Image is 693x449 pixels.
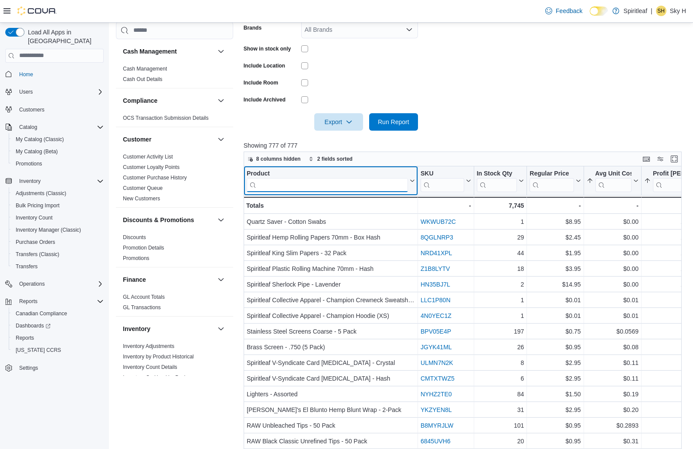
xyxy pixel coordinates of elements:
[216,215,226,225] button: Discounts & Promotions
[421,438,451,445] a: 6845UVH6
[247,169,408,178] div: Product
[244,24,262,31] label: Brands
[9,224,107,236] button: Inventory Manager (Classic)
[16,122,41,132] button: Catalog
[476,279,524,290] div: 2
[247,358,415,368] div: Spiritleaf V-Syndicate Card [MEDICAL_DATA] - Crystal
[123,245,164,251] a: Promotion Details
[16,87,104,97] span: Users
[19,280,45,287] span: Operations
[12,321,104,331] span: Dashboards
[586,373,638,384] div: $0.11
[9,133,107,145] button: My Catalog (Classic)
[12,225,104,235] span: Inventory Manager (Classic)
[530,200,581,211] div: -
[16,214,53,221] span: Inventory Count
[2,103,107,116] button: Customers
[16,190,66,197] span: Adjustments (Classic)
[2,68,107,81] button: Home
[586,216,638,227] div: $0.00
[216,46,226,57] button: Cash Management
[12,261,104,272] span: Transfers
[123,47,177,56] h3: Cash Management
[16,279,48,289] button: Operations
[9,344,107,356] button: [US_STATE] CCRS
[16,239,55,246] span: Purchase Orders
[586,405,638,415] div: $0.20
[17,7,57,15] img: Cova
[16,160,42,167] span: Promotions
[530,279,581,290] div: $14.95
[16,251,59,258] span: Transfers (Classic)
[2,86,107,98] button: Users
[530,358,581,368] div: $2.95
[2,295,107,307] button: Reports
[216,274,226,285] button: Finance
[9,260,107,273] button: Transfers
[476,295,524,305] div: 1
[421,344,452,351] a: JGYK41ML
[16,363,41,373] a: Settings
[12,134,68,145] a: My Catalog (Classic)
[586,200,638,211] div: -
[421,234,453,241] a: 8QGLNRP3
[476,311,524,321] div: 1
[421,250,452,257] a: NRD41XPL
[19,365,38,371] span: Settings
[586,389,638,399] div: $0.19
[16,362,104,373] span: Settings
[317,155,353,162] span: 2 fields sorted
[12,213,104,223] span: Inventory Count
[314,113,363,131] button: Export
[530,373,581,384] div: $2.95
[9,236,107,248] button: Purchase Orders
[669,154,679,164] button: Enter fullscreen
[16,104,104,115] span: Customers
[123,175,187,181] a: Customer Purchase History
[542,2,586,20] a: Feedback
[16,279,104,289] span: Operations
[247,389,415,399] div: Lighters - Assorted
[16,310,67,317] span: Canadian Compliance
[216,95,226,106] button: Compliance
[24,28,104,45] span: Load All Apps in [GEOGRAPHIC_DATA]
[421,169,471,192] button: SKU
[19,106,44,113] span: Customers
[651,6,652,16] p: |
[12,261,41,272] a: Transfers
[12,321,54,331] a: Dashboards
[244,96,285,103] label: Include Archived
[16,87,36,97] button: Users
[16,176,104,186] span: Inventory
[123,96,157,105] h3: Compliance
[476,358,524,368] div: 8
[247,436,415,446] div: RAW Black Classic Unrefined Tips - 50 Pack
[12,213,56,223] a: Inventory Count
[12,333,104,343] span: Reports
[123,375,196,381] a: Inventory On Hand by Package
[476,263,524,274] div: 18
[12,159,46,169] a: Promotions
[247,263,415,274] div: Spiritleaf Plastic Rolling Machine 70mm - Hash
[369,113,418,131] button: Run Report
[16,334,34,341] span: Reports
[247,232,415,243] div: Spiritleaf Hemp Rolling Papers 70mm - Box Hash
[123,234,146,240] a: Discounts
[16,347,61,354] span: [US_STATE] CCRS
[247,279,415,290] div: Spiritleaf Sherlock Pipe - Lavender
[378,118,409,126] span: Run Report
[421,200,471,211] div: -
[476,232,524,243] div: 29
[244,45,291,52] label: Show in stock only
[247,326,415,337] div: Stainless Steel Screens Coarse - 5 Pack
[12,200,104,211] span: Bulk Pricing Import
[421,359,453,366] a: ULMN7N2K
[624,6,647,16] p: Spiritleaf
[530,216,581,227] div: $8.95
[5,64,104,397] nav: Complex example
[123,164,180,170] a: Customer Loyalty Points
[247,248,415,258] div: Spiritleaf King Slim Papers - 32 Pack
[16,296,104,307] span: Reports
[116,113,233,127] div: Compliance
[476,420,524,431] div: 101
